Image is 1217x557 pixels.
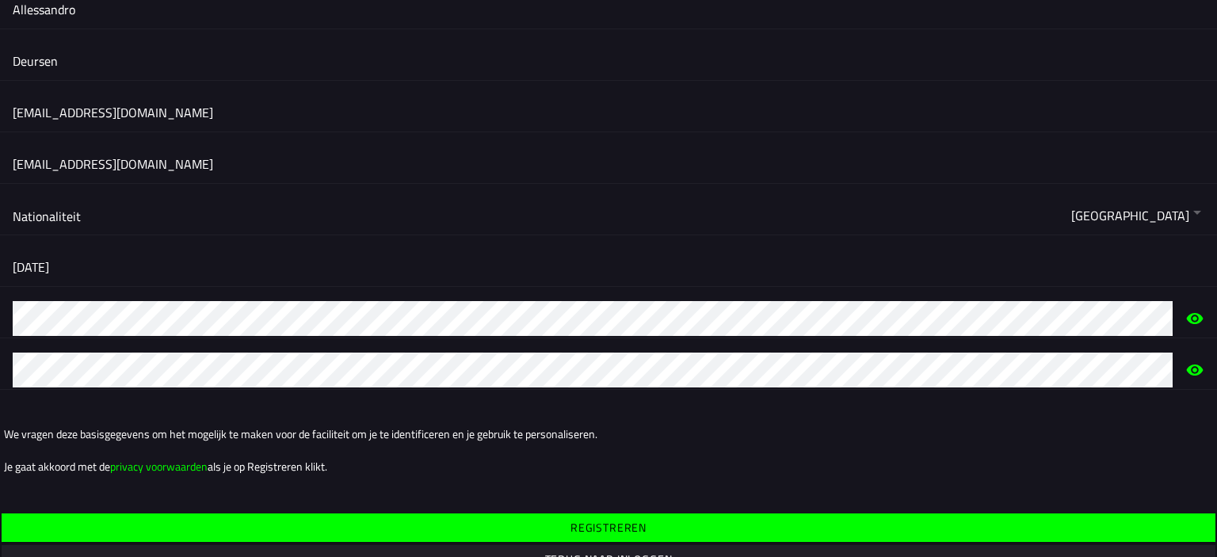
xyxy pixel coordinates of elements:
[4,425,1213,442] ion-text: We vragen deze basisgegevens om het mogelijk te maken voor de faciliteit om je te identificeren e...
[13,44,1204,78] input: Achternaam
[570,522,647,533] ion-text: Registreren
[4,458,1213,475] ion-text: Je gaat akkoord met de als je op Registreren klikt.
[110,458,208,475] a: privacy voorwaarden
[13,95,1204,130] input: E-mail
[13,147,1204,181] input: Bevestig e-mail
[1185,351,1204,389] ion-icon: eye
[1185,299,1204,338] ion-icon: eye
